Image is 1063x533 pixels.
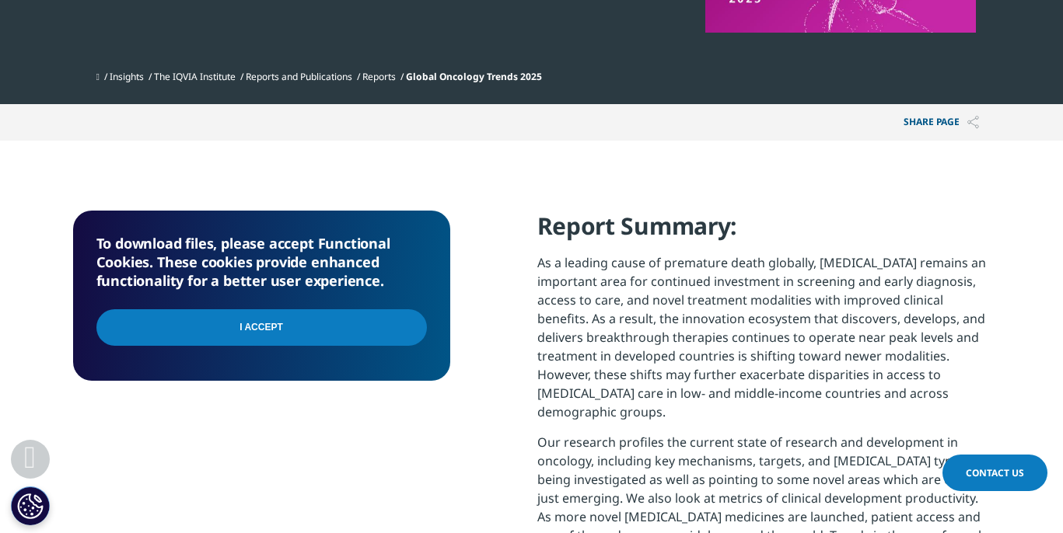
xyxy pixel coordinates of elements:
[892,104,991,141] p: Share PAGE
[966,466,1024,479] span: Contact Us
[892,104,991,141] button: Share PAGEShare PAGE
[110,70,144,83] a: Insights
[406,70,542,83] span: Global Oncology Trends 2025
[154,70,236,83] a: The IQVIA Institute
[942,455,1047,491] a: Contact Us
[362,70,396,83] a: Reports
[246,70,352,83] a: Reports and Publications
[967,116,979,129] img: Share PAGE
[96,309,427,346] input: I Accept
[11,486,50,525] button: Cookies Settings
[96,234,427,290] h5: To download files, please accept Functional Cookies. These cookies provide enhanced functionality...
[537,253,991,433] p: As a leading cause of premature death globally, [MEDICAL_DATA] remains an important area for cont...
[537,211,991,253] h4: Report Summary:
